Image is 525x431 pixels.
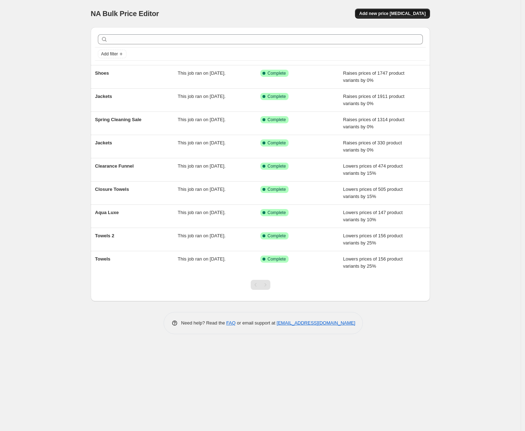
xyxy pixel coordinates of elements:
[267,233,286,239] span: Complete
[178,233,226,238] span: This job ran on [DATE].
[343,210,403,222] span: Lowers prices of 147 product variants by 10%
[178,70,226,76] span: This job ran on [DATE].
[343,94,405,106] span: Raises prices of 1911 product variants by 0%
[178,256,226,262] span: This job ran on [DATE].
[343,140,402,153] span: Raises prices of 330 product variants by 0%
[343,256,403,269] span: Lowers prices of 156 product variants by 25%
[95,210,119,215] span: Aqua Luxe
[267,163,286,169] span: Complete
[343,187,403,199] span: Lowers prices of 505 product variants by 15%
[181,320,226,326] span: Need help? Read the
[95,94,112,99] span: Jackets
[343,70,405,83] span: Raises prices of 1747 product variants by 0%
[178,140,226,145] span: This job ran on [DATE].
[178,117,226,122] span: This job ran on [DATE].
[267,210,286,215] span: Complete
[178,210,226,215] span: This job ran on [DATE].
[178,94,226,99] span: This job ran on [DATE].
[236,320,277,326] span: or email support at
[95,233,114,238] span: Towels 2
[226,320,236,326] a: FAQ
[343,233,403,246] span: Lowers prices of 156 product variants by 25%
[95,140,112,145] span: Jackets
[267,94,286,99] span: Complete
[355,9,430,19] button: Add new price [MEDICAL_DATA]
[267,70,286,76] span: Complete
[98,50,126,58] button: Add filter
[267,187,286,192] span: Complete
[95,117,141,122] span: Spring Cleaning Sale
[277,320,355,326] a: [EMAIL_ADDRESS][DOMAIN_NAME]
[95,70,109,76] span: Shoes
[95,163,134,169] span: Clearance Funnel
[343,163,403,176] span: Lowers prices of 474 product variants by 15%
[101,51,118,57] span: Add filter
[343,117,405,129] span: Raises prices of 1314 product variants by 0%
[91,10,159,18] span: NA Bulk Price Editor
[267,140,286,146] span: Complete
[359,11,426,16] span: Add new price [MEDICAL_DATA]
[267,117,286,123] span: Complete
[178,163,226,169] span: This job ran on [DATE].
[178,187,226,192] span: This job ran on [DATE].
[267,256,286,262] span: Complete
[95,187,129,192] span: Closure Towels
[251,280,270,290] nav: Pagination
[95,256,110,262] span: Towels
